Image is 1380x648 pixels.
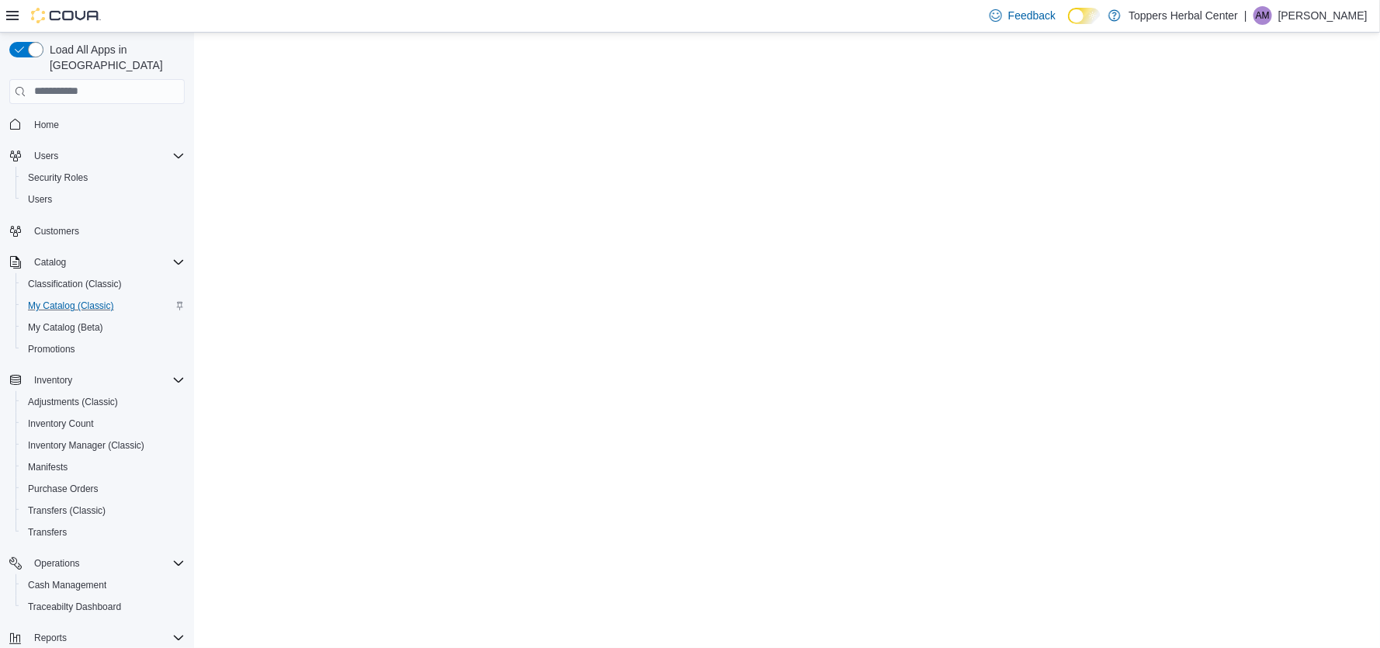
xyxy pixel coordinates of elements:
span: Transfers (Classic) [22,501,185,520]
span: My Catalog (Classic) [22,296,185,315]
a: Transfers [22,523,73,542]
button: Traceabilty Dashboard [16,596,191,618]
button: Classification (Classic) [16,273,191,295]
button: Inventory Count [16,413,191,435]
span: Reports [28,629,185,647]
button: Operations [3,553,191,574]
button: Customers [3,220,191,242]
a: Security Roles [22,168,94,187]
span: Manifests [22,458,185,476]
span: AM [1256,6,1270,25]
a: Classification (Classic) [22,275,128,293]
span: Promotions [28,343,75,355]
span: Transfers [28,526,67,539]
button: Adjustments (Classic) [16,391,191,413]
span: Classification (Classic) [28,278,122,290]
a: My Catalog (Beta) [22,318,109,337]
a: Purchase Orders [22,480,105,498]
a: Users [22,190,58,209]
span: Purchase Orders [22,480,185,498]
button: Purchase Orders [16,478,191,500]
a: Inventory Count [22,414,100,433]
span: Customers [34,225,79,237]
span: Classification (Classic) [22,275,185,293]
span: Reports [34,632,67,644]
span: Traceabilty Dashboard [28,601,121,613]
a: My Catalog (Classic) [22,296,120,315]
span: Promotions [22,340,185,359]
span: Home [34,119,59,131]
span: Cash Management [28,579,106,591]
span: Adjustments (Classic) [28,396,118,408]
button: Reports [28,629,73,647]
span: Transfers [22,523,185,542]
span: Operations [34,557,80,570]
button: Security Roles [16,167,191,189]
button: Manifests [16,456,191,478]
span: Catalog [34,256,66,269]
a: Promotions [22,340,81,359]
span: Users [22,190,185,209]
span: My Catalog (Beta) [22,318,185,337]
span: Customers [28,221,185,241]
span: Catalog [28,253,185,272]
span: My Catalog (Classic) [28,300,114,312]
a: Transfers (Classic) [22,501,112,520]
a: Cash Management [22,576,113,594]
a: Traceabilty Dashboard [22,598,127,616]
button: Promotions [16,338,191,360]
span: Home [28,115,185,134]
a: Home [28,116,65,134]
span: Inventory [28,371,185,390]
input: Dark Mode [1068,8,1101,24]
span: Traceabilty Dashboard [22,598,185,616]
p: | [1244,6,1247,25]
span: Manifests [28,461,68,473]
button: Operations [28,554,86,573]
span: Inventory [34,374,72,386]
span: Security Roles [22,168,185,187]
span: My Catalog (Beta) [28,321,103,334]
a: Customers [28,222,85,241]
a: Inventory Manager (Classic) [22,436,151,455]
button: Transfers [16,522,191,543]
span: Inventory Count [28,418,94,430]
button: Transfers (Classic) [16,500,191,522]
span: Inventory Manager (Classic) [22,436,185,455]
button: My Catalog (Beta) [16,317,191,338]
button: Users [16,189,191,210]
span: Users [28,147,185,165]
span: Inventory Manager (Classic) [28,439,144,452]
span: Transfers (Classic) [28,504,106,517]
span: Users [28,193,52,206]
button: Users [3,145,191,167]
button: Home [3,113,191,136]
a: Adjustments (Classic) [22,393,124,411]
span: Load All Apps in [GEOGRAPHIC_DATA] [43,42,185,73]
button: Inventory Manager (Classic) [16,435,191,456]
span: Inventory Count [22,414,185,433]
p: [PERSON_NAME] [1278,6,1368,25]
button: Catalog [3,251,191,273]
span: Operations [28,554,185,573]
a: Manifests [22,458,74,476]
span: Feedback [1008,8,1056,23]
button: Inventory [3,369,191,391]
button: Inventory [28,371,78,390]
span: Purchase Orders [28,483,99,495]
div: Audrey Murphy [1253,6,1272,25]
p: Toppers Herbal Center [1129,6,1238,25]
button: Users [28,147,64,165]
img: Cova [31,8,101,23]
span: Users [34,150,58,162]
button: Catalog [28,253,72,272]
span: Adjustments (Classic) [22,393,185,411]
button: Cash Management [16,574,191,596]
span: Security Roles [28,172,88,184]
span: Dark Mode [1068,24,1069,25]
span: Cash Management [22,576,185,594]
button: My Catalog (Classic) [16,295,191,317]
